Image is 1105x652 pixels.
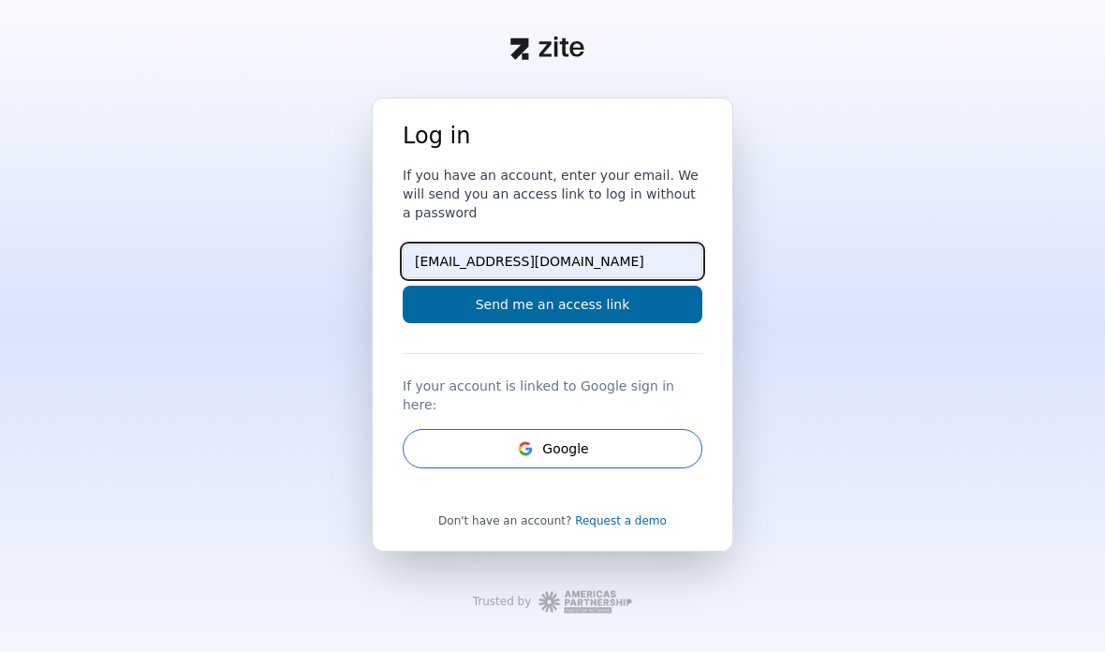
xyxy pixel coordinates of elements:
[403,121,702,151] h1: Log in
[516,439,535,458] svg: Google
[538,589,632,615] img: Workspace Logo
[403,513,702,528] div: Don't have an account?
[403,286,702,323] button: Send me an access link
[473,594,532,609] div: Trusted by
[403,429,702,468] button: GoogleGoogle
[575,514,667,527] a: Request a demo
[403,166,702,222] h3: If you have an account, enter your email. We will send you an access link to log in without a pas...
[403,244,702,278] input: name@example.com
[403,369,702,414] div: If your account is linked to Google sign in here:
